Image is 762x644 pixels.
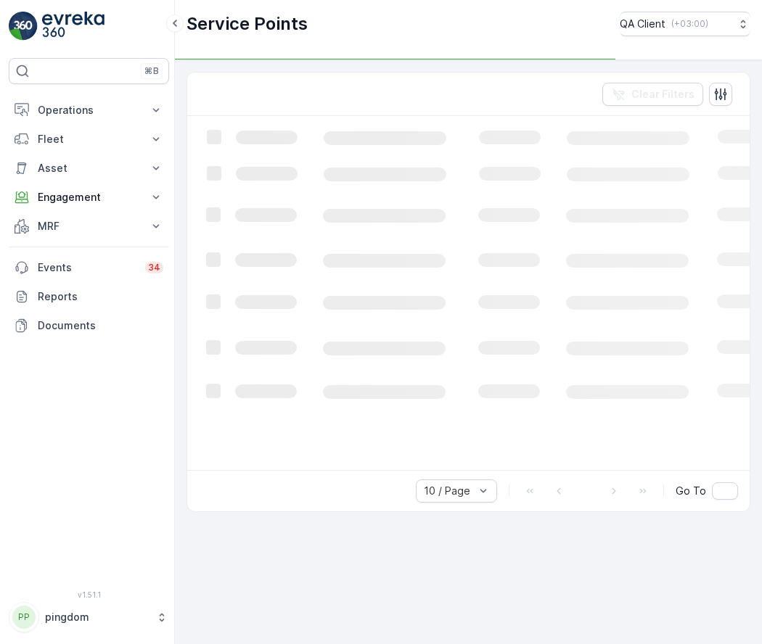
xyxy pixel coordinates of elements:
[148,262,160,273] p: 34
[45,610,149,624] p: pingdom
[42,12,105,41] img: logo_light-DOdMpM7g.png
[38,190,140,205] p: Engagement
[144,65,159,77] p: ⌘B
[38,318,163,333] p: Documents
[12,606,36,629] div: PP
[9,125,169,154] button: Fleet
[9,12,38,41] img: logo
[671,18,708,30] p: ( +03:00 )
[9,282,169,311] a: Reports
[38,260,136,275] p: Events
[9,311,169,340] a: Documents
[9,253,169,282] a: Events34
[38,289,163,304] p: Reports
[631,87,695,102] p: Clear Filters
[9,96,169,125] button: Operations
[602,83,703,106] button: Clear Filters
[9,183,169,212] button: Engagement
[9,590,169,599] span: v 1.51.1
[38,103,140,117] p: Operations
[9,602,169,632] button: PPpingdom
[620,12,750,36] button: QA Client(+03:00)
[620,17,665,31] p: QA Client
[9,154,169,183] button: Asset
[9,212,169,241] button: MRF
[187,12,308,36] p: Service Points
[38,161,140,176] p: Asset
[38,219,140,234] p: MRF
[676,484,706,498] span: Go To
[38,132,140,146] p: Fleet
